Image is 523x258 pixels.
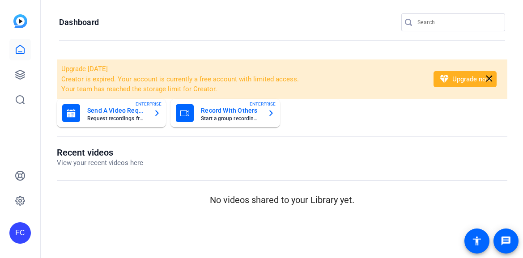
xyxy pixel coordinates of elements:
[57,99,166,127] button: Send A Video RequestRequest recordings from anyone, anywhereENTERPRISE
[170,99,280,127] button: Record With OthersStart a group recording sessionENTERPRISE
[439,74,450,85] mat-icon: diamond
[57,193,507,207] p: No videos shared to your Library yet.
[59,17,99,28] h1: Dashboard
[434,71,497,87] button: Upgrade now
[136,101,162,107] span: ENTERPRISE
[61,84,422,94] li: Your team has reached the storage limit for Creator.
[13,14,27,28] img: blue-gradient.svg
[250,101,276,107] span: ENTERPRISE
[9,222,31,244] div: FC
[417,17,498,28] input: Search
[61,74,422,85] li: Creator is expired. Your account is currently a free account with limited access.
[201,116,260,121] mat-card-subtitle: Start a group recording session
[501,236,511,246] mat-icon: message
[57,147,143,158] h1: Recent videos
[87,105,146,116] mat-card-title: Send A Video Request
[484,73,495,85] mat-icon: close
[87,116,146,121] mat-card-subtitle: Request recordings from anyone, anywhere
[57,158,143,168] p: View your recent videos here
[201,105,260,116] mat-card-title: Record With Others
[472,236,482,246] mat-icon: accessibility
[61,65,108,73] span: Upgrade [DATE]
